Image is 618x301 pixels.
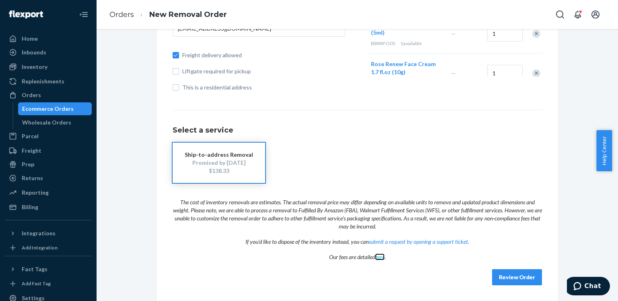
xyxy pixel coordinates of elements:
button: Open account menu [587,6,604,23]
a: Inventory [5,60,92,73]
div: Fast Tags [22,265,47,273]
button: Rose Renew Face Cream 1.7 fl.oz (10g) [371,60,441,76]
div: Add Integration [22,244,58,251]
p: If you'd like to dispose of the inventory instead, you can . [173,230,542,246]
a: Wholesale Orders [18,116,92,129]
div: Returns [22,174,43,182]
button: Ship-to-address RemovalPromised by [DATE]$138.33 [173,143,265,183]
span: This is a residential address [182,83,345,91]
div: Inventory [22,63,47,71]
button: Fast Tags [5,263,92,276]
a: Add Integration [5,243,92,253]
span: — [451,70,456,77]
a: Prep [5,158,92,171]
input: Quantity [487,65,523,81]
input: Quantity [487,25,523,42]
a: Ecommerce Orders [18,102,92,115]
button: Review Order [492,269,542,285]
div: Inbounds [22,48,46,56]
a: Returns [5,172,92,185]
ol: breadcrumbs [103,3,233,27]
input: Liftgate required for pickup [173,68,179,75]
a: Replenishments [5,75,92,88]
iframe: Opens a widget where you can chat to one of our agents [567,277,610,297]
div: $138.33 [185,167,253,175]
div: Promised by [DATE] [185,159,253,167]
img: Flexport logo [9,10,43,19]
span: Freight delivery allowed [182,51,345,59]
a: Orders [109,10,134,19]
div: Parcel [22,132,39,140]
span: Liftgate required for pickup [182,67,345,75]
span: BBRRFO05 [371,40,396,46]
a: Reporting [5,186,92,199]
div: Billing [22,203,38,211]
div: Home [22,35,38,43]
div: Add Fast Tag [22,280,51,287]
p: Our fees are detailed . [173,246,542,261]
div: Ecommerce Orders [22,105,74,113]
button: Open notifications [570,6,586,23]
button: Open Search Box [552,6,568,23]
div: Orders [22,91,41,99]
div: Remove Item [532,30,540,38]
div: Wholesale Orders [22,118,71,127]
a: New Removal Order [149,10,227,19]
input: This is a residential address [173,84,179,91]
a: Add Fast Tag [5,279,92,289]
span: 1 available [400,40,422,46]
a: submit a request by opening a support ticket [369,238,468,245]
div: Prep [22,160,34,168]
a: Inbounds [5,46,92,59]
div: Remove Item [532,69,540,77]
a: Freight [5,144,92,157]
span: Rose Renew Face Cream 1.7 fl.oz (10g) [371,60,436,75]
div: Integrations [22,229,56,237]
a: Home [5,32,92,45]
a: here [375,253,385,260]
div: Ship-to-address Removal [185,151,253,159]
div: Freight [22,147,41,155]
button: Integrations [5,227,92,240]
input: Freight delivery allowed [173,52,179,58]
p: The cost of inventory removals are estimates. The actual removal price may differ depending on av... [173,191,542,230]
a: Billing [5,201,92,214]
a: Orders [5,89,92,102]
div: Reporting [22,189,49,197]
span: — [451,30,456,37]
button: Help Center [596,130,612,171]
h1: Select a service [173,127,542,135]
button: Close Navigation [76,6,92,23]
div: Replenishments [22,77,64,85]
a: Parcel [5,130,92,143]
